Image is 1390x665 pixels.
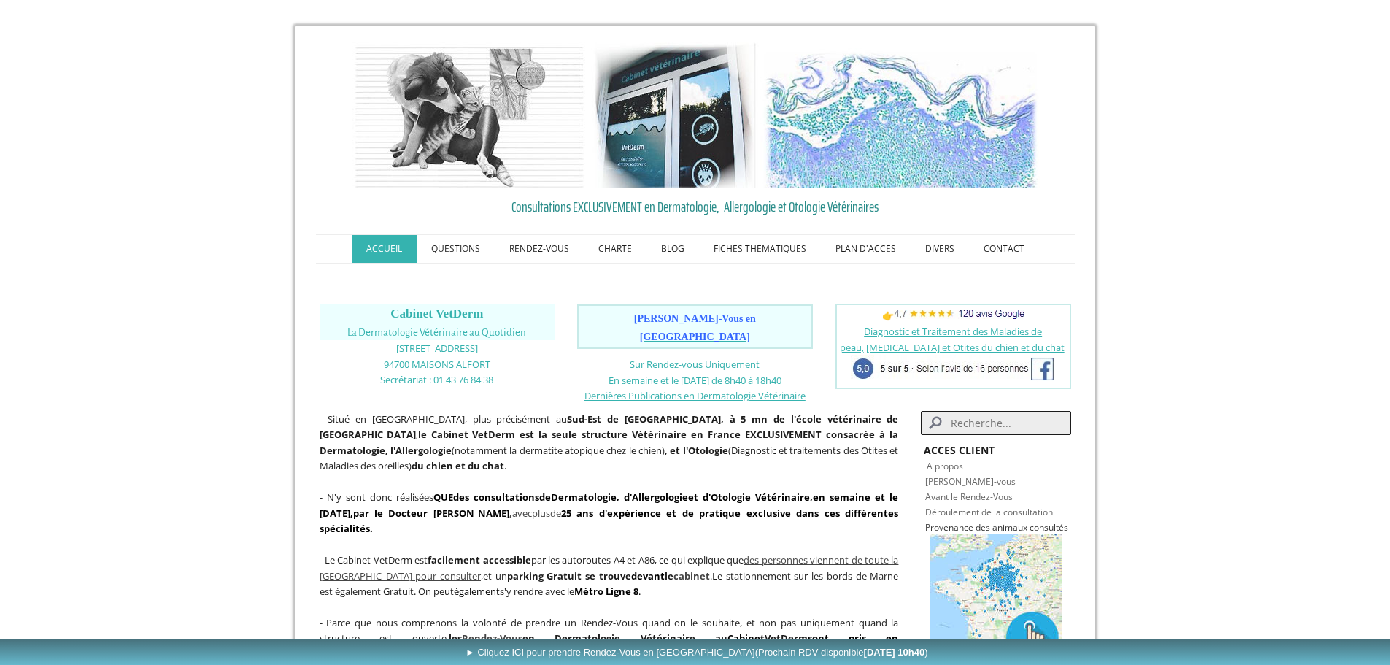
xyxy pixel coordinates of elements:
a: Sur Rendez-vous Uniquement [630,358,760,371]
span: plus [532,507,550,520]
span: . [574,585,641,598]
strong: 25 ans d'expérience et de pratique exclusive dans ces différentes spécialités. [320,507,899,536]
a: aire [791,491,810,504]
span: (Prochain RDV disponible ) [755,647,928,658]
span: ► Cliquez ICI pour prendre Rendez-Vous en [GEOGRAPHIC_DATA] [466,647,928,658]
input: Search [921,411,1070,435]
strong: de , d' et d' [474,491,791,504]
span: - Le Cabinet VetDerm est par les autoroutes A4 et A86, ce qui explique que et un Le stationnement... [320,553,899,598]
span: Rendez-V [462,631,506,645]
a: [STREET_ADDRESS] [396,341,478,355]
span: Cabinet [727,631,765,645]
a: Dermatologie [551,491,617,504]
span: cabinet [673,569,710,583]
b: France EXCLUSIVEMENT consacrée à la Dermatologie, l'Allergologie [320,428,899,457]
a: RENDEZ-VOUS [495,235,584,263]
a: 94700 MAISONS ALFORT [384,357,490,371]
a: BLOG [646,235,699,263]
span: . [710,569,712,583]
span: ou [506,631,518,645]
strong: des [453,491,469,504]
a: [PERSON_NAME]-vous [925,475,1016,488]
span: P [925,521,930,534]
a: Consultations EXCLUSIVEMENT en Dermatologie, Allergologie et Otologie Vétérinaires [320,196,1071,218]
span: Cabinet VetDerm [390,307,483,320]
span: En semaine et le [DATE] de 8h40 à 18h40 [609,374,781,387]
a: Allergologie [632,491,688,504]
b: , et l'Otologie [665,444,728,457]
a: Otologie Vétérin [711,491,791,504]
span: avec de [320,491,899,535]
span: s [518,631,522,645]
a: des personnes viennent de toute la [GEOGRAPHIC_DATA] pour consulter [320,553,899,583]
strong: , [810,491,813,504]
a: Dernières Publications en Dermatologie Vétérinaire [584,388,806,402]
strong: QUE [433,491,453,504]
span: facilement [428,553,480,566]
b: [DATE] 10h40 [864,647,925,658]
span: 94700 MAISONS ALFORT [384,358,490,371]
span: - Situé en [GEOGRAPHIC_DATA], plus précisément au , (notamment la dermatite atopique chez le chie... [320,412,899,473]
a: rovenance [930,521,973,534]
span: également [454,585,500,598]
strong: ACCES CLIENT [924,443,995,457]
span: en Dermatologie Vétérinaire au VetDerm [522,631,808,645]
a: Déroulement de la consultation [925,506,1053,518]
strong: Sud-Est de [GEOGRAPHIC_DATA], à 5 mn de l'école vétérinaire de [GEOGRAPHIC_DATA] [320,412,899,442]
span: , [320,553,899,583]
b: Cabinet VetDerm est la seule structure Vétérinaire en [431,428,704,441]
span: La Dermatologie Vétérinaire au Quotidien [347,327,526,338]
b: , [353,507,512,520]
span: Dernières Publications en Dermatologie Vétérinaire [584,389,806,402]
a: FICHES THEMATIQUES [699,235,821,263]
a: ACCUEIL [352,235,417,263]
span: 👉 [882,309,1024,322]
span: en semaine et le [DATE] [320,491,899,520]
a: [PERSON_NAME]-Vous en [GEOGRAPHIC_DATA] [634,314,756,342]
a: PLAN D'ACCES [821,235,911,263]
span: [STREET_ADDRESS] [396,342,478,355]
a: Avant le Rendez-Vous [925,491,1013,503]
strong: du chien et du chat [412,459,504,472]
a: Métro Ligne 8 [574,585,638,598]
a: Diagnostic et Traitement des Maladies de peau, [840,325,1043,354]
span: , [350,507,353,520]
a: CHARTE [584,235,646,263]
a: CONTACT [969,235,1039,263]
span: devant [631,569,665,583]
a: consultations [474,491,539,504]
strong: accessible [483,553,531,566]
strong: le [418,428,427,441]
span: [PERSON_NAME]-Vous en [GEOGRAPHIC_DATA] [634,313,756,342]
span: parking Gratuit se trouve le [507,569,710,583]
strong: les [449,631,522,645]
span: Secrétariat : 01 43 76 84 38 [380,373,493,386]
span: des animaux consultés [976,521,1068,534]
span: - Parce que nous comprenons la volonté de prendre un Rendez-Vous quand on le souhaite, et non pas... [320,616,899,645]
a: A propos [927,460,963,472]
span: - N'y sont donc réalisées [320,491,899,535]
a: [MEDICAL_DATA] et Otites du chien et du chat [866,341,1065,354]
span: par le Docteur [PERSON_NAME] [353,507,509,520]
a: QUESTIONS [417,235,495,263]
a: DIVERS [911,235,969,263]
